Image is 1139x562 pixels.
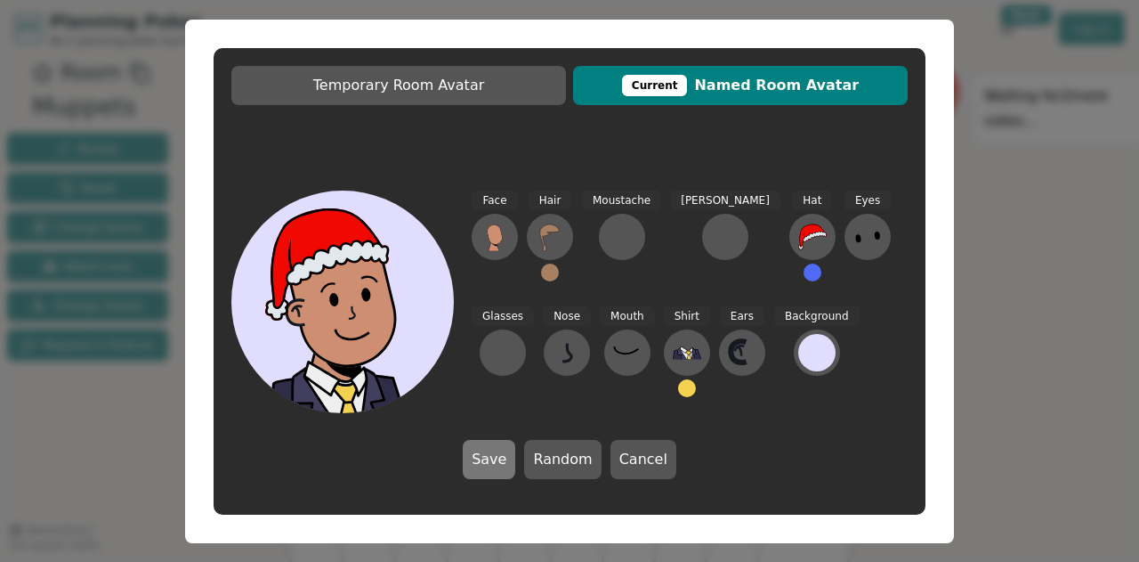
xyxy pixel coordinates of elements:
span: Face [472,191,517,211]
span: Hair [529,191,572,211]
span: Temporary Room Avatar [240,75,557,96]
span: Moustache [582,191,661,211]
button: CurrentNamed Room Avatar [573,66,908,105]
span: Eyes [844,191,891,211]
span: Background [774,306,860,327]
span: Shirt [664,306,710,327]
button: Temporary Room Avatar [231,66,566,105]
button: Save [463,440,515,479]
button: Cancel [610,440,676,479]
span: Nose [543,306,591,327]
span: Mouth [600,306,655,327]
span: [PERSON_NAME] [670,191,780,211]
span: Glasses [472,306,534,327]
span: Hat [792,191,832,211]
span: Ears [720,306,764,327]
button: Random [524,440,601,479]
span: Named Room Avatar [582,75,899,96]
div: This avatar will be displayed in dedicated rooms [622,75,688,96]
